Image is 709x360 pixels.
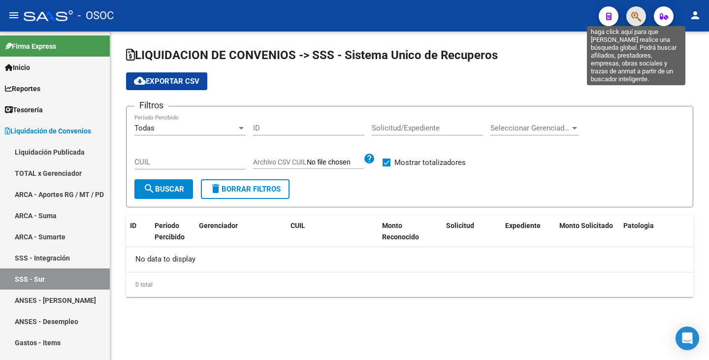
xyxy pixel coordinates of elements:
span: CUIL [290,222,305,229]
mat-icon: delete [210,183,222,195]
span: Monto Solicitado [559,222,613,229]
mat-icon: search [143,183,155,195]
span: Tesorería [5,104,43,115]
span: Archivo CSV CUIL [253,158,307,166]
span: Período Percibido [155,222,185,241]
datatable-header-cell: ID [126,215,151,248]
span: Seleccionar Gerenciador [490,124,570,132]
span: Reportes [5,83,40,94]
span: Buscar [143,185,184,194]
span: Expediente [505,222,541,229]
span: LIQUIDACION DE CONVENIOS -> SSS - Sistema Unico de Recuperos [126,48,498,62]
span: - OSOC [78,5,114,27]
datatable-header-cell: Período Percibido [151,215,195,248]
datatable-header-cell: Monto Reconocido [378,215,442,248]
span: Exportar CSV [134,77,199,86]
datatable-header-cell: CUIL [287,215,378,248]
div: 0 total [126,272,693,297]
span: Patologia [623,222,654,229]
span: ID [130,222,136,229]
button: Exportar CSV [126,72,207,90]
span: Firma Express [5,41,56,52]
mat-icon: person [689,9,701,21]
span: Todas [134,124,155,132]
span: Liquidación de Convenios [5,126,91,136]
datatable-header-cell: Solicitud [442,215,501,248]
span: Inicio [5,62,30,73]
button: Buscar [134,179,193,199]
span: Monto Reconocido [382,222,419,241]
mat-icon: cloud_download [134,75,146,87]
span: Borrar Filtros [210,185,281,194]
datatable-header-cell: Monto Solicitado [555,215,619,248]
span: Gerenciador [199,222,238,229]
span: Mostrar totalizadores [394,157,466,168]
mat-icon: help [363,153,375,164]
button: Borrar Filtros [201,179,290,199]
h3: Filtros [134,98,168,112]
div: Open Intercom Messenger [676,327,699,350]
mat-icon: menu [8,9,20,21]
input: Archivo CSV CUIL [307,158,363,167]
datatable-header-cell: Patologia [619,215,693,248]
datatable-header-cell: Expediente [501,215,555,248]
datatable-header-cell: Gerenciador [195,215,287,248]
div: No data to display [126,247,693,272]
span: Solicitud [446,222,474,229]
